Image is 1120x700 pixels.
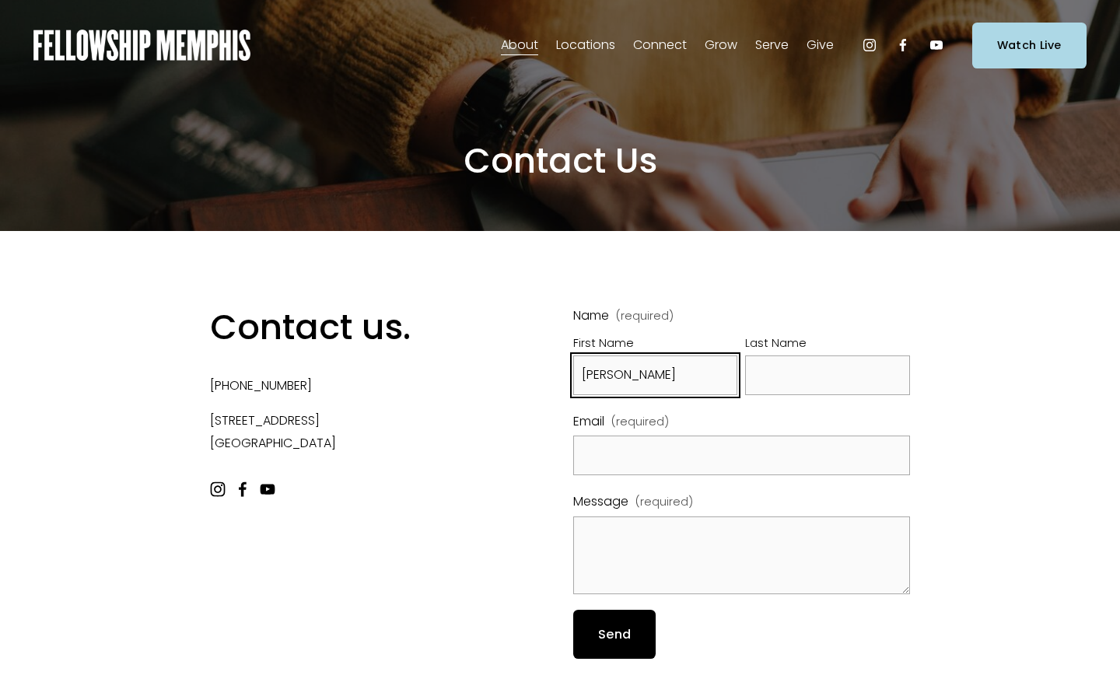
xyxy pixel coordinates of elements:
[556,34,615,57] span: Locations
[573,305,609,327] span: Name
[235,481,250,497] a: Facebook
[705,33,737,58] a: folder dropdown
[210,305,486,350] h2: Contact us.
[210,138,910,184] h2: Contact Us
[501,34,538,57] span: About
[210,410,486,455] p: [STREET_ADDRESS] [GEOGRAPHIC_DATA]
[573,334,738,355] div: First Name
[862,37,877,53] a: Instagram
[745,334,910,355] div: Last Name
[573,491,628,513] span: Message
[972,23,1087,68] a: Watch Live
[573,610,656,659] button: SendSend
[807,33,834,58] a: folder dropdown
[616,310,674,321] span: (required)
[755,34,789,57] span: Serve
[929,37,944,53] a: YouTube
[755,33,789,58] a: folder dropdown
[260,481,275,497] a: YouTube
[556,33,615,58] a: folder dropdown
[807,34,834,57] span: Give
[705,34,737,57] span: Grow
[635,492,693,513] span: (required)
[573,411,604,433] span: Email
[210,375,486,397] p: [PHONE_NUMBER]
[598,625,631,643] span: Send
[895,37,911,53] a: Facebook
[210,481,226,497] a: Instagram
[611,412,669,432] span: (required)
[33,30,250,61] img: Fellowship Memphis
[501,33,538,58] a: folder dropdown
[633,33,687,58] a: folder dropdown
[633,34,687,57] span: Connect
